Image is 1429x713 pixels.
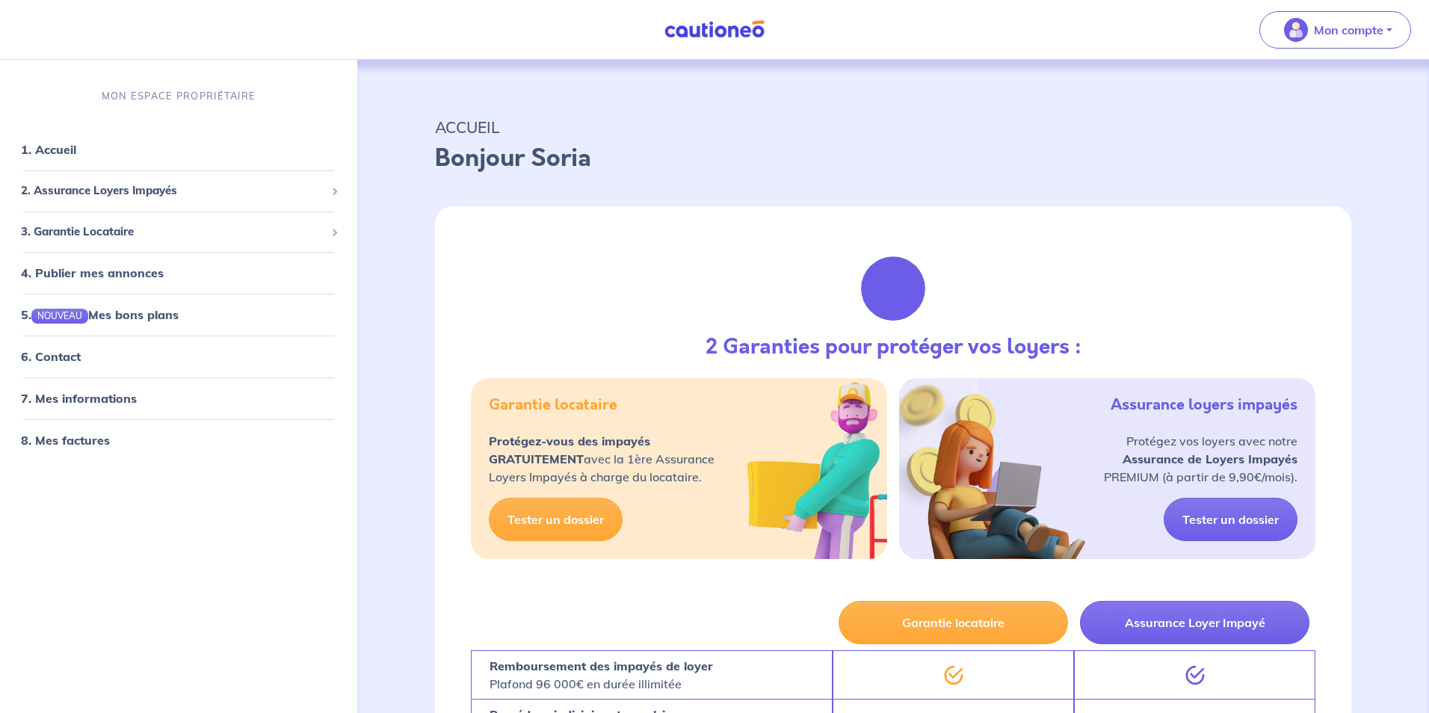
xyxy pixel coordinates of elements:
img: justif-loupe [853,248,933,329]
strong: Remboursement des impayés de loyer [490,658,713,673]
a: Tester un dossier [489,498,623,541]
strong: Assurance de Loyers Impayés [1123,451,1297,466]
button: Garantie locataire [839,601,1068,644]
p: Bonjour Soria [435,141,1351,176]
h5: Garantie locataire [489,396,617,414]
strong: Protégez-vous des impayés GRATUITEMENT [489,433,650,466]
p: Plafond 96 000€ en durée illimitée [490,657,713,693]
p: avec la 1ère Assurance Loyers Impayés à charge du locataire. [489,432,714,486]
a: 8. Mes factures [21,433,110,448]
a: 6. Contact [21,350,81,365]
h3: 2 Garanties pour protéger vos loyers : [706,335,1081,360]
div: 2. Assurance Loyers Impayés [6,177,351,206]
span: 3. Garantie Locataire [21,223,325,241]
button: Assurance Loyer Impayé [1080,601,1309,644]
img: illu_account_valid_menu.svg [1284,18,1308,42]
a: Tester un dossier [1164,498,1297,541]
p: MON ESPACE PROPRIÉTAIRE [102,89,256,103]
div: 4. Publier mes annonces [6,259,351,288]
a: 4. Publier mes annonces [21,266,164,281]
h5: Assurance loyers impayés [1111,396,1297,414]
div: 1. Accueil [6,135,351,165]
span: 2. Assurance Loyers Impayés [21,183,325,200]
img: Cautioneo [658,20,771,39]
div: 3. Garantie Locataire [6,217,351,247]
p: Mon compte [1314,21,1383,39]
a: 1. Accueil [21,143,76,158]
a: 7. Mes informations [21,392,137,407]
p: Protégez vos loyers avec notre PREMIUM (à partir de 9,90€/mois). [1104,432,1297,486]
div: 7. Mes informations [6,384,351,414]
div: 5.NOUVEAUMes bons plans [6,300,351,330]
p: ACCUEIL [435,114,1351,141]
div: 6. Contact [6,342,351,372]
div: 8. Mes factures [6,426,351,456]
a: 5.NOUVEAUMes bons plans [21,308,179,323]
button: illu_account_valid_menu.svgMon compte [1259,11,1411,49]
